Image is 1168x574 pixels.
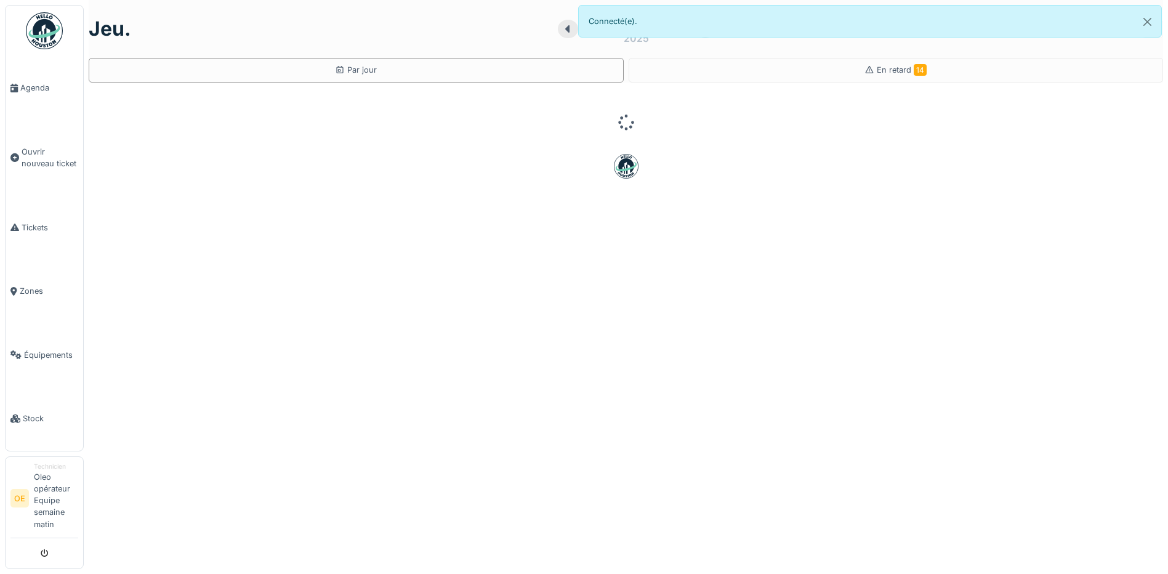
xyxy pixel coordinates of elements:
a: Zones [6,259,83,323]
span: Équipements [24,349,78,361]
a: Ouvrir nouveau ticket [6,120,83,196]
div: Connecté(e). [578,5,1162,38]
div: Technicien [34,462,78,471]
div: 2025 [624,31,649,46]
span: Ouvrir nouveau ticket [22,146,78,169]
span: Tickets [22,222,78,233]
a: Tickets [6,195,83,259]
img: badge-BVDL4wpA.svg [614,154,638,179]
span: Zones [20,285,78,297]
li: Oleo opérateur Equipe semaine matin [34,462,78,535]
div: Par jour [335,64,377,76]
a: Agenda [6,56,83,120]
span: Agenda [20,82,78,94]
span: 14 [914,64,927,76]
span: Stock [23,413,78,424]
h1: jeu. [89,17,131,41]
a: Équipements [6,323,83,387]
button: Close [1134,6,1161,38]
li: OE [10,489,29,507]
img: Badge_color-CXgf-gQk.svg [26,12,63,49]
a: Stock [6,387,83,451]
a: OE TechnicienOleo opérateur Equipe semaine matin [10,462,78,538]
span: En retard [877,65,927,75]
